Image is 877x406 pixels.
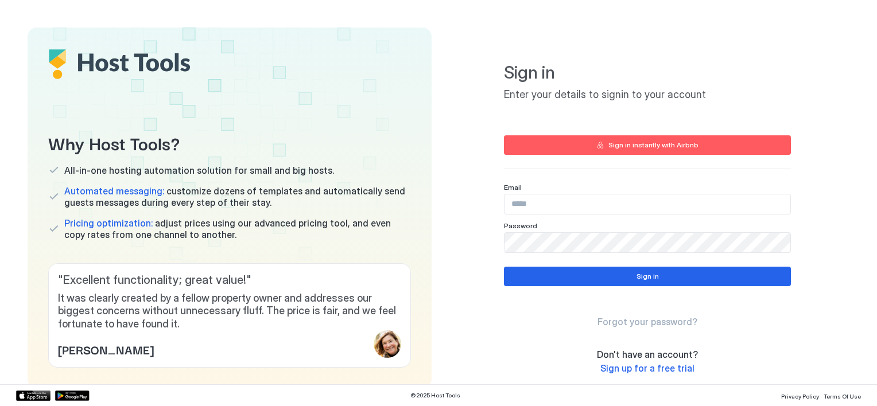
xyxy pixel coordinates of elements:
[781,389,819,401] a: Privacy Policy
[64,217,411,240] span: adjust prices using our advanced pricing tool, and even copy rates from one channel to another.
[374,330,401,358] div: profile
[58,341,154,358] span: [PERSON_NAME]
[637,271,659,282] div: Sign in
[824,389,861,401] a: Terms Of Use
[600,362,694,374] span: Sign up for a free trial
[64,165,334,176] span: All-in-one hosting automation solution for small and big hosts.
[597,349,698,360] span: Don't have an account?
[504,88,791,101] span: Enter your details to signin to your account
[58,292,401,331] span: It was clearly created by a fellow property owner and addresses our biggest concerns without unne...
[505,194,790,214] input: Input Field
[55,391,90,401] a: Google Play Store
[504,267,791,286] button: Sign in
[504,135,791,155] button: Sign in instantly with Airbnb
[600,362,694,374] a: Sign up for a free trial
[64,185,411,208] span: customize dozens of templates and automatically send guests messages during every step of their s...
[824,393,861,400] span: Terms Of Use
[58,273,401,287] span: " Excellent functionality; great value! "
[64,217,153,229] span: Pricing optimization:
[781,393,819,400] span: Privacy Policy
[504,62,791,84] span: Sign in
[597,316,697,328] a: Forgot your password?
[504,183,522,192] span: Email
[505,233,790,252] input: Input Field
[410,392,460,399] span: © 2025 Host Tools
[16,391,51,401] a: App Store
[608,140,699,150] div: Sign in instantly with Airbnb
[64,185,164,197] span: Automated messaging:
[48,130,411,155] span: Why Host Tools?
[504,221,537,230] span: Password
